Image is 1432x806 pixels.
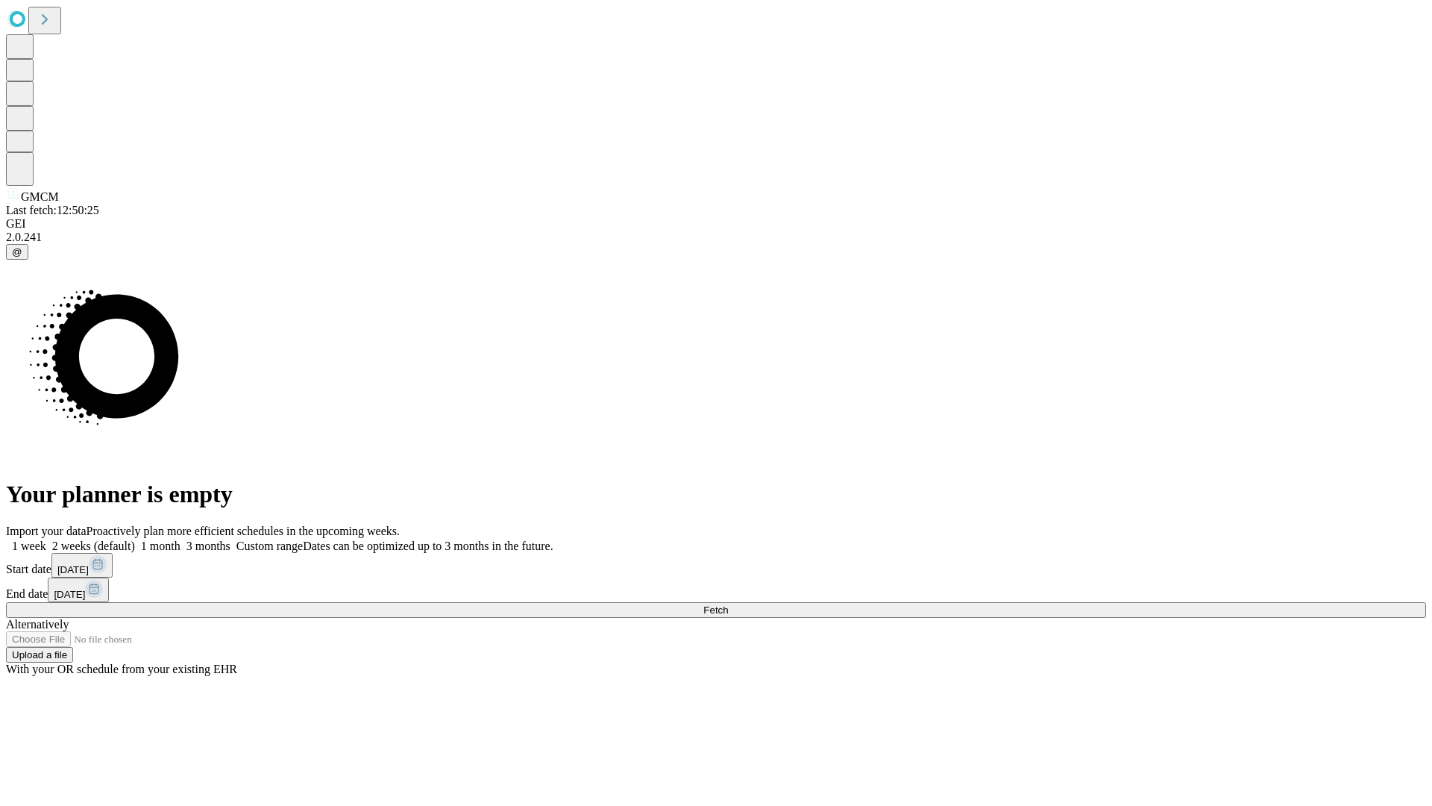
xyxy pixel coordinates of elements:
[6,602,1426,618] button: Fetch
[6,231,1426,244] div: 2.0.241
[6,618,69,631] span: Alternatively
[6,481,1426,508] h1: Your planner is empty
[236,540,303,552] span: Custom range
[51,553,113,578] button: [DATE]
[52,540,135,552] span: 2 weeks (default)
[703,604,728,616] span: Fetch
[6,578,1426,602] div: End date
[6,553,1426,578] div: Start date
[87,525,400,537] span: Proactively plan more efficient schedules in the upcoming weeks.
[48,578,109,602] button: [DATE]
[6,647,73,663] button: Upload a file
[54,589,85,600] span: [DATE]
[6,525,87,537] span: Import your data
[6,217,1426,231] div: GEI
[12,246,22,257] span: @
[186,540,230,552] span: 3 months
[57,564,89,575] span: [DATE]
[12,540,46,552] span: 1 week
[21,190,59,203] span: GMCM
[6,204,99,216] span: Last fetch: 12:50:25
[6,663,237,675] span: With your OR schedule from your existing EHR
[141,540,180,552] span: 1 month
[6,244,28,260] button: @
[303,540,553,552] span: Dates can be optimized up to 3 months in the future.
